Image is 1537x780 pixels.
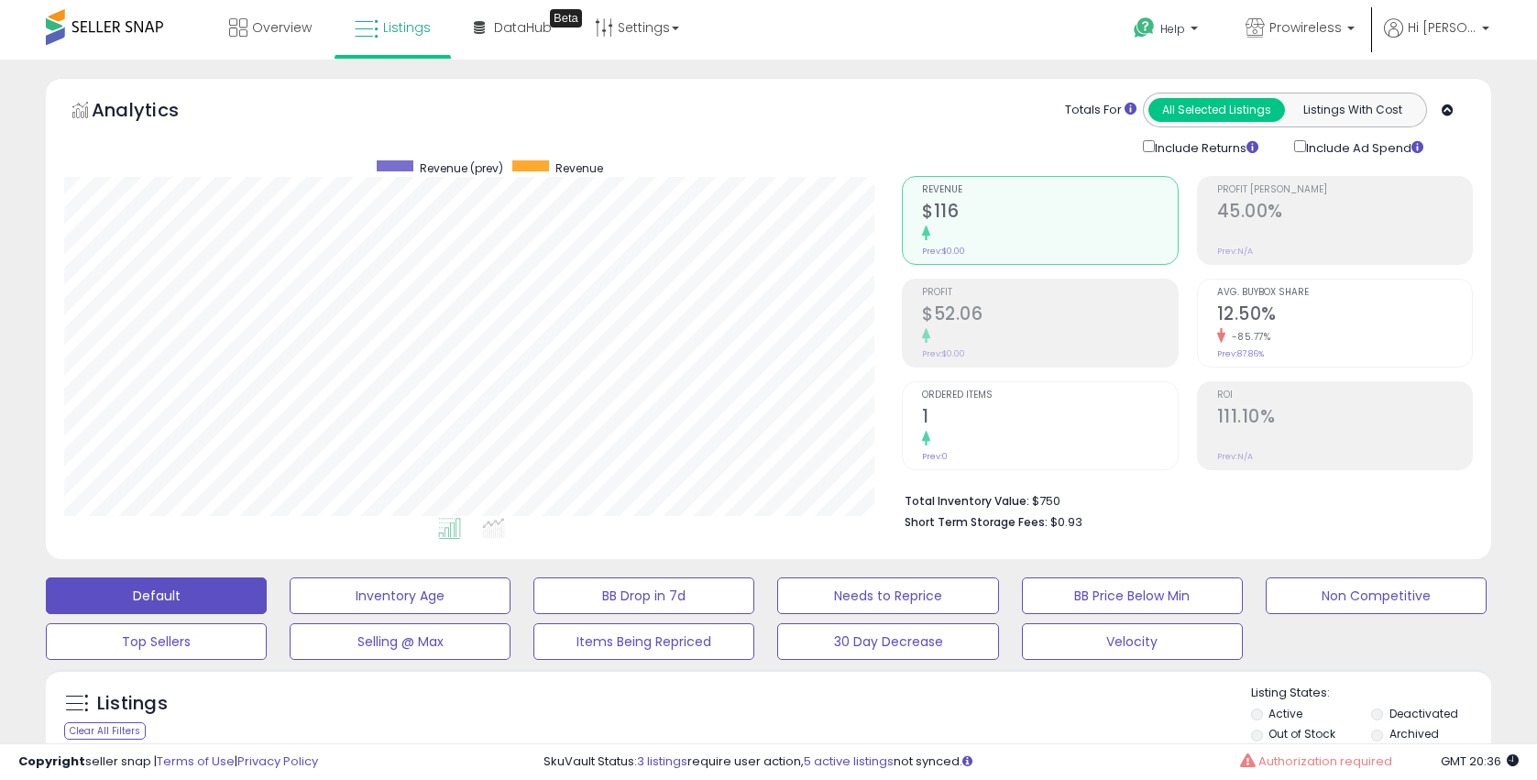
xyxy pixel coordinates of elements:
[1384,18,1489,60] a: Hi [PERSON_NAME]
[1268,726,1335,742] label: Out of Stock
[157,753,235,770] a: Terms of Use
[420,160,503,176] span: Revenue (prev)
[1258,753,1392,770] span: Authorization required
[237,753,318,770] a: Privacy Policy
[922,185,1177,195] span: Revenue
[804,753,894,770] a: 5 active listings
[1148,98,1285,122] button: All Selected Listings
[1225,330,1271,344] small: -85.77%
[533,577,754,614] button: BB Drop in 7d
[1284,98,1421,122] button: Listings With Cost
[1050,513,1082,531] span: $0.93
[922,201,1177,225] h2: $116
[97,691,168,717] h5: Listings
[1389,706,1458,721] label: Deactivated
[922,303,1177,328] h2: $52.06
[1408,18,1477,37] span: Hi [PERSON_NAME]
[1217,288,1472,298] span: Avg. Buybox Share
[1268,706,1302,721] label: Active
[533,623,754,660] button: Items Being Repriced
[1217,451,1253,462] small: Prev: N/A
[905,493,1029,509] b: Total Inventory Value:
[1217,303,1472,328] h2: 12.50%
[18,753,85,770] strong: Copyright
[18,753,318,771] div: seller snap | |
[64,722,146,740] div: Clear All Filters
[1133,16,1156,39] i: Get Help
[905,514,1048,530] b: Short Term Storage Fees:
[922,246,965,257] small: Prev: $0.00
[1217,390,1472,401] span: ROI
[922,390,1177,401] span: Ordered Items
[1129,137,1280,158] div: Include Returns
[290,577,511,614] button: Inventory Age
[1065,102,1136,119] div: Totals For
[555,160,603,176] span: Revenue
[922,451,948,462] small: Prev: 0
[46,623,267,660] button: Top Sellers
[543,753,1519,771] div: SkuVault Status: require user action, not synced.
[1217,185,1472,195] span: Profit [PERSON_NAME]
[46,577,267,614] button: Default
[1217,406,1472,431] h2: 111.10%
[922,406,1177,431] h2: 1
[777,577,998,614] button: Needs to Reprice
[494,18,552,37] span: DataHub
[1266,577,1487,614] button: Non Competitive
[1269,18,1342,37] span: Prowireless
[1280,137,1453,158] div: Include Ad Spend
[1251,685,1491,702] p: Listing States:
[1441,753,1519,770] span: 2025-09-8 20:36 GMT
[922,348,965,359] small: Prev: $0.00
[1119,3,1216,60] a: Help
[637,753,687,770] a: 3 listings
[922,288,1177,298] span: Profit
[92,97,214,127] h5: Analytics
[290,623,511,660] button: Selling @ Max
[905,489,1459,511] li: $750
[1389,726,1439,742] label: Archived
[1022,577,1243,614] button: BB Price Below Min
[1217,246,1253,257] small: Prev: N/A
[252,18,312,37] span: Overview
[550,9,582,27] div: Tooltip anchor
[777,623,998,660] button: 30 Day Decrease
[1160,21,1185,37] span: Help
[383,18,431,37] span: Listings
[1217,348,1264,359] small: Prev: 87.86%
[1217,201,1472,225] h2: 45.00%
[1022,623,1243,660] button: Velocity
